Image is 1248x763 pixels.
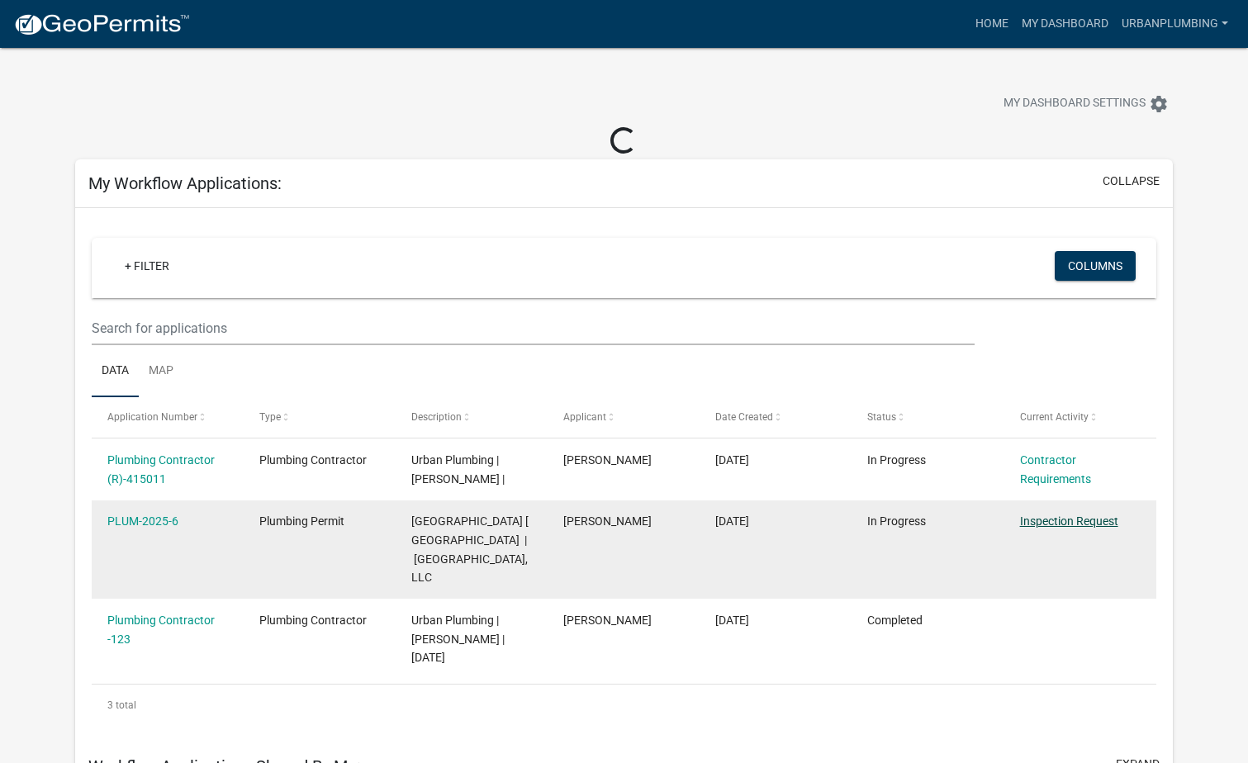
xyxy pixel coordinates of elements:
datatable-header-cell: Current Activity [1004,397,1155,437]
a: PLUM-2025-6 [107,514,178,528]
div: 3 total [92,685,1157,726]
datatable-header-cell: Type [244,397,396,437]
a: Home [969,8,1015,40]
span: Description [411,411,462,423]
span: My Dashboard Settings [1004,94,1146,114]
span: Applicant [563,411,606,423]
button: Columns [1055,251,1136,281]
span: In Progress [867,453,926,467]
span: christopher pack [563,614,652,627]
span: In Progress [867,514,926,528]
a: Inspection Request [1020,514,1118,528]
h5: My Workflow Applications: [88,173,282,193]
a: Plumbing Contractor -123 [107,614,215,646]
a: Map [139,345,183,398]
span: Plumbing Permit [259,514,344,528]
span: Urban Plumbing | christopher pack | 12/31/2025 [411,614,505,665]
button: My Dashboard Settingssettings [990,88,1182,120]
span: 05/02/2025 [715,453,749,467]
div: collapse [75,208,1174,742]
span: 828 WATT STREET 828 Watt Street | Cloverport Park, LLC [411,514,529,584]
span: Date Created [715,411,773,423]
input: Search for applications [92,311,975,345]
a: Plumbing Contractor (R)-415011 [107,453,215,486]
span: 01/07/2025 [715,614,749,627]
i: settings [1149,94,1169,114]
a: My Dashboard [1015,8,1115,40]
span: 01/08/2025 [715,514,749,528]
datatable-header-cell: Description [396,397,548,437]
a: Contractor Requirements [1020,453,1091,486]
span: Plumbing Contractor [259,453,367,467]
span: Status [867,411,896,423]
datatable-header-cell: Application Number [92,397,244,437]
span: Completed [867,614,923,627]
span: Urban Plumbing | christopher pack | [411,453,505,486]
span: christopher pack [563,514,652,528]
span: christopher pack [563,453,652,467]
datatable-header-cell: Date Created [700,397,852,437]
button: collapse [1103,173,1160,190]
span: Type [259,411,281,423]
span: Application Number [107,411,197,423]
a: Data [92,345,139,398]
span: Current Activity [1020,411,1089,423]
a: + Filter [112,251,183,281]
span: Plumbing Contractor [259,614,367,627]
a: urbanplumbing [1115,8,1235,40]
datatable-header-cell: Status [852,397,1004,437]
datatable-header-cell: Applicant [548,397,700,437]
